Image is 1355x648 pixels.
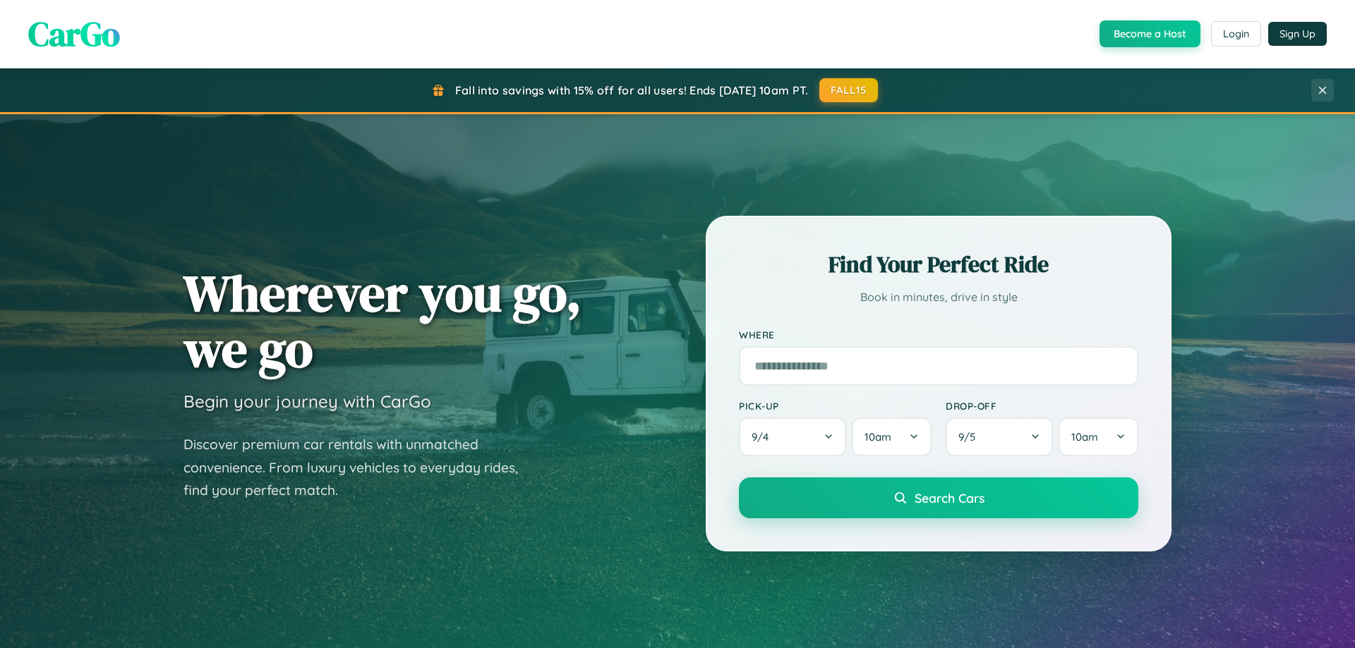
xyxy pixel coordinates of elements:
[1211,21,1261,47] button: Login
[1100,20,1200,47] button: Become a Host
[1268,22,1327,46] button: Sign Up
[752,430,776,444] span: 9 / 4
[28,11,120,57] span: CarGo
[915,490,984,506] span: Search Cars
[739,400,932,412] label: Pick-up
[819,78,879,102] button: FALL15
[865,430,891,444] span: 10am
[183,265,582,377] h1: Wherever you go, we go
[183,391,431,412] h3: Begin your journey with CarGo
[455,83,809,97] span: Fall into savings with 15% off for all users! Ends [DATE] 10am PT.
[183,433,536,502] p: Discover premium car rentals with unmatched convenience. From luxury vehicles to everyday rides, ...
[852,417,932,456] button: 10am
[739,329,1138,341] label: Where
[1059,417,1138,456] button: 10am
[739,477,1138,518] button: Search Cars
[739,417,846,456] button: 9/4
[739,249,1138,280] h2: Find Your Perfect Ride
[958,430,982,444] span: 9 / 5
[946,417,1053,456] button: 9/5
[739,287,1138,307] p: Book in minutes, drive in style
[1071,430,1098,444] span: 10am
[946,400,1138,412] label: Drop-off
